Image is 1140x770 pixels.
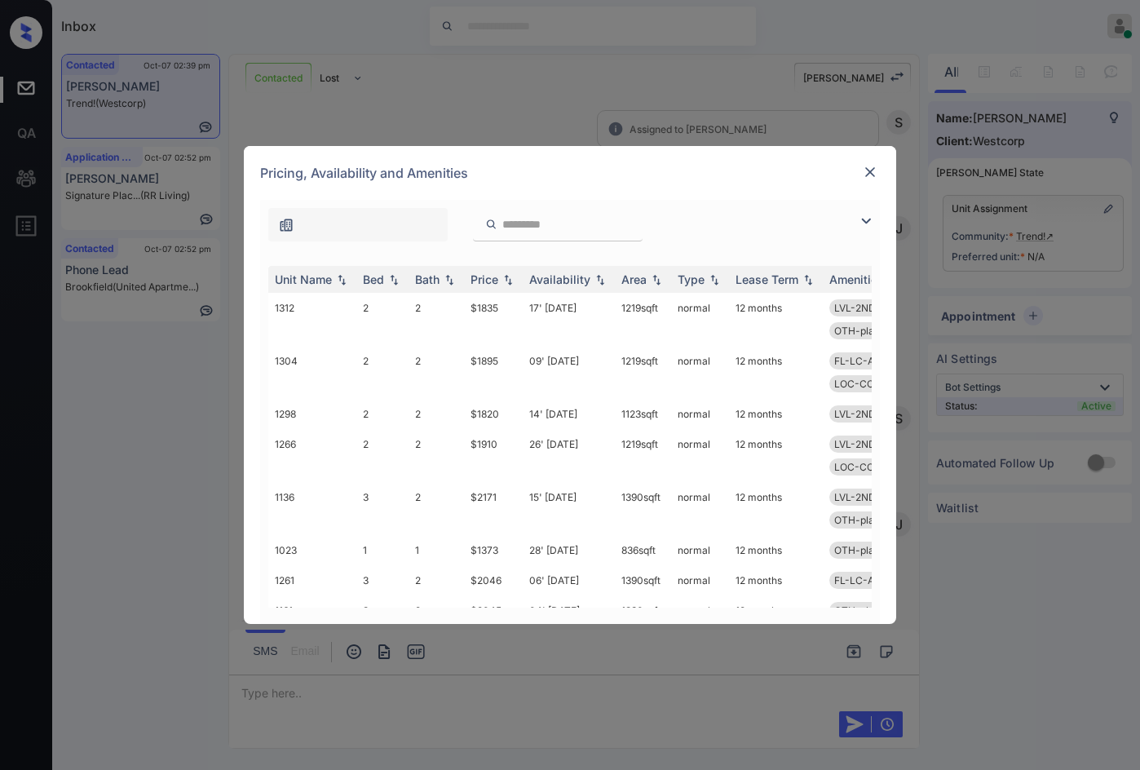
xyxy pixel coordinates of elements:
[523,482,615,535] td: 15' [DATE]
[834,514,894,526] span: OTH-plankfll
[671,429,729,482] td: normal
[441,274,457,285] img: sorting
[678,272,705,286] div: Type
[523,399,615,429] td: 14' [DATE]
[464,565,523,595] td: $2046
[671,535,729,565] td: normal
[706,274,722,285] img: sorting
[485,217,497,232] img: icon-zuma
[409,399,464,429] td: 2
[523,565,615,595] td: 06' [DATE]
[648,274,665,285] img: sorting
[862,164,878,180] img: close
[409,535,464,565] td: 1
[834,302,893,314] span: LVL-2ND-2B
[834,408,893,420] span: LVL-2ND-2B
[729,346,823,399] td: 12 months
[615,595,671,626] td: 1390 sqft
[856,211,876,231] img: icon-zuma
[356,565,409,595] td: 3
[356,346,409,399] td: 2
[409,293,464,346] td: 2
[523,346,615,399] td: 09' [DATE]
[834,325,894,337] span: OTH-plankfll
[415,272,440,286] div: Bath
[834,378,900,390] span: LOC-CORNER
[268,293,356,346] td: 1312
[268,346,356,399] td: 1304
[834,461,900,473] span: LOC-CORNER
[334,274,350,285] img: sorting
[834,438,893,450] span: LVL-2ND-2B
[356,399,409,429] td: 2
[356,429,409,482] td: 2
[268,535,356,565] td: 1023
[464,595,523,626] td: $2045
[729,293,823,346] td: 12 months
[592,274,608,285] img: sorting
[729,565,823,595] td: 12 months
[615,399,671,429] td: 1123 sqft
[671,482,729,535] td: normal
[615,565,671,595] td: 1390 sqft
[615,429,671,482] td: 1219 sqft
[829,272,884,286] div: Amenities
[356,535,409,565] td: 1
[268,399,356,429] td: 1298
[834,544,894,556] span: OTH-plankfll
[471,272,498,286] div: Price
[409,429,464,482] td: 2
[800,274,816,285] img: sorting
[268,482,356,535] td: 1136
[386,274,402,285] img: sorting
[356,595,409,626] td: 3
[729,535,823,565] td: 12 months
[356,482,409,535] td: 3
[729,595,823,626] td: 12 months
[278,217,294,233] img: icon-zuma
[363,272,384,286] div: Bed
[671,595,729,626] td: normal
[409,565,464,595] td: 2
[529,272,590,286] div: Availability
[500,274,516,285] img: sorting
[729,429,823,482] td: 12 months
[671,399,729,429] td: normal
[621,272,647,286] div: Area
[615,482,671,535] td: 1390 sqft
[615,293,671,346] td: 1219 sqft
[834,604,894,617] span: OTH-plankfll
[244,146,896,200] div: Pricing, Availability and Amenities
[834,574,902,586] span: FL-LC-ALL-3B
[671,565,729,595] td: normal
[671,293,729,346] td: normal
[268,565,356,595] td: 1261
[729,399,823,429] td: 12 months
[356,293,409,346] td: 2
[464,482,523,535] td: $2171
[671,346,729,399] td: normal
[464,399,523,429] td: $1820
[409,595,464,626] td: 2
[464,535,523,565] td: $1373
[409,346,464,399] td: 2
[523,293,615,346] td: 17' [DATE]
[736,272,798,286] div: Lease Term
[464,293,523,346] td: $1835
[523,595,615,626] td: 04' [DATE]
[834,355,902,367] span: FL-LC-ALL-2B
[523,429,615,482] td: 26' [DATE]
[464,429,523,482] td: $1910
[409,482,464,535] td: 2
[729,482,823,535] td: 12 months
[615,346,671,399] td: 1219 sqft
[268,429,356,482] td: 1266
[615,535,671,565] td: 836 sqft
[464,346,523,399] td: $1895
[834,491,893,503] span: LVL-2ND-3B
[268,595,356,626] td: 1161
[523,535,615,565] td: 28' [DATE]
[275,272,332,286] div: Unit Name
